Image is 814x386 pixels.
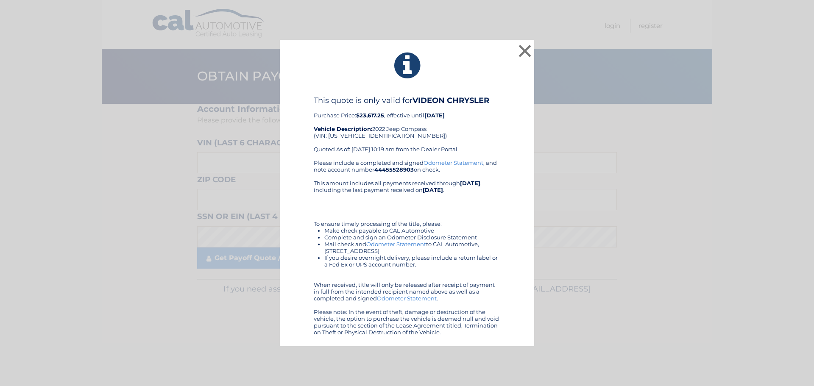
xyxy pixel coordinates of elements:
[374,166,414,173] b: 44455528903
[314,96,500,159] div: Purchase Price: , effective until 2022 Jeep Compass (VIN: [US_VEHICLE_IDENTIFICATION_NUMBER]) Quo...
[324,254,500,268] li: If you desire overnight delivery, please include a return label or a Fed Ex or UPS account number.
[424,112,445,119] b: [DATE]
[424,159,483,166] a: Odometer Statement
[314,125,372,132] strong: Vehicle Description:
[314,96,500,105] h4: This quote is only valid for
[356,112,384,119] b: $23,617.25
[377,295,437,302] a: Odometer Statement
[324,234,500,241] li: Complete and sign an Odometer Disclosure Statement
[324,227,500,234] li: Make check payable to CAL Automotive
[423,186,443,193] b: [DATE]
[314,159,500,336] div: Please include a completed and signed , and note account number on check. This amount includes al...
[324,241,500,254] li: Mail check and to CAL Automotive, [STREET_ADDRESS]
[413,96,489,105] b: VIDEON CHRYSLER
[460,180,480,186] b: [DATE]
[516,42,533,59] button: ×
[366,241,426,247] a: Odometer Statement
